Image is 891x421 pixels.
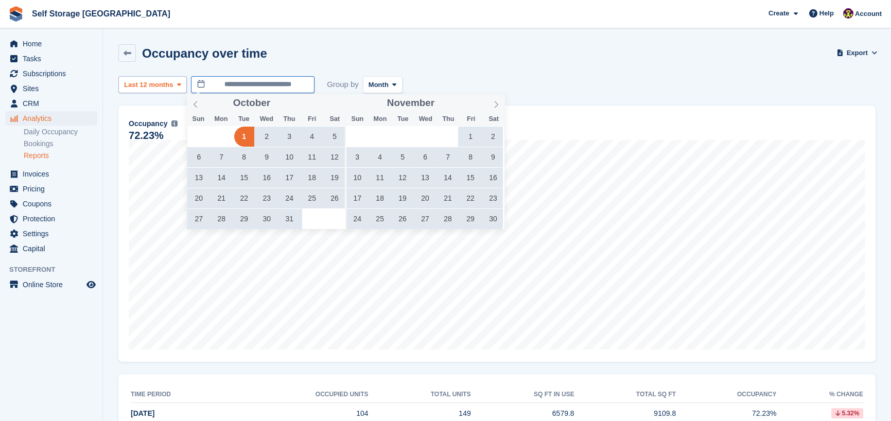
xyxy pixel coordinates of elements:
[279,209,300,229] span: October 31, 2024
[346,116,369,122] span: Sun
[5,66,97,81] a: menu
[233,116,255,122] span: Tue
[819,8,834,19] span: Help
[279,127,300,147] span: October 3, 2024
[23,81,84,96] span: Sites
[325,188,345,208] span: October 26, 2024
[393,188,413,208] span: November 19, 2024
[855,9,882,19] span: Account
[187,116,209,122] span: Sun
[5,37,97,51] a: menu
[23,111,84,126] span: Analytics
[438,168,458,188] span: November 14, 2024
[8,6,24,22] img: stora-icon-8386f47178a22dfd0bd8f6a31ec36ba5ce8667c1dd55bd0f319d3a0aa187defe.svg
[483,127,503,147] span: November 2, 2024
[461,147,481,167] span: November 8, 2024
[23,167,84,181] span: Invoices
[5,167,97,181] a: menu
[233,387,368,403] th: Occupied units
[301,116,323,122] span: Fri
[234,168,254,188] span: October 15, 2024
[5,277,97,292] a: menu
[234,147,254,167] span: October 8, 2024
[131,387,233,403] th: Time period
[415,188,435,208] span: November 20, 2024
[233,98,270,108] span: October
[234,188,254,208] span: October 22, 2024
[483,209,503,229] span: November 30, 2024
[323,116,346,122] span: Sat
[5,212,97,226] a: menu
[437,116,460,122] span: Thu
[370,168,390,188] span: November 11, 2024
[118,76,187,93] button: Last 12 months
[189,147,209,167] span: October 6, 2024
[24,139,97,149] a: Bookings
[129,118,167,129] span: Occupancy
[278,116,301,122] span: Thu
[483,147,503,167] span: November 9, 2024
[482,116,505,122] span: Sat
[393,168,413,188] span: November 12, 2024
[302,188,322,208] span: October 25, 2024
[574,387,676,403] th: Total sq ft
[234,127,254,147] span: October 1, 2024
[438,147,458,167] span: November 7, 2024
[325,127,345,147] span: October 5, 2024
[257,188,277,208] span: October 23, 2024
[347,168,368,188] span: November 10, 2024
[347,188,368,208] span: November 17, 2024
[5,111,97,126] a: menu
[23,212,84,226] span: Protection
[5,197,97,211] a: menu
[189,188,209,208] span: October 20, 2024
[23,241,84,256] span: Capital
[234,209,254,229] span: October 29, 2024
[189,209,209,229] span: October 27, 2024
[212,209,232,229] span: October 28, 2024
[23,226,84,241] span: Settings
[5,81,97,96] a: menu
[392,116,414,122] span: Tue
[9,265,102,275] span: Storefront
[843,8,853,19] img: Nicholas Williams
[142,46,267,60] h2: Occupancy over time
[23,37,84,51] span: Home
[23,277,84,292] span: Online Store
[768,8,789,19] span: Create
[279,168,300,188] span: October 17, 2024
[438,209,458,229] span: November 28, 2024
[302,168,322,188] span: October 18, 2024
[85,278,97,291] a: Preview store
[414,116,437,122] span: Wed
[461,127,481,147] span: November 1, 2024
[676,387,776,403] th: Occupancy
[129,131,164,140] div: 72.23%
[415,209,435,229] span: November 27, 2024
[363,76,403,93] button: Month
[471,387,574,403] th: sq ft in use
[460,116,482,122] span: Fri
[5,51,97,66] a: menu
[434,98,467,109] input: Year
[415,168,435,188] span: November 13, 2024
[325,147,345,167] span: October 12, 2024
[302,147,322,167] span: October 11, 2024
[461,168,481,188] span: November 15, 2024
[28,5,174,22] a: Self Storage [GEOGRAPHIC_DATA]
[23,66,84,81] span: Subscriptions
[24,151,97,161] a: Reports
[23,197,84,211] span: Coupons
[212,188,232,208] span: October 21, 2024
[347,147,368,167] span: November 3, 2024
[212,147,232,167] span: October 7, 2024
[257,209,277,229] span: October 30, 2024
[23,51,84,66] span: Tasks
[257,127,277,147] span: October 2, 2024
[347,209,368,229] span: November 24, 2024
[393,209,413,229] span: November 26, 2024
[327,76,359,93] span: Group by
[5,96,97,111] a: menu
[189,168,209,188] span: October 13, 2024
[438,188,458,208] span: November 21, 2024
